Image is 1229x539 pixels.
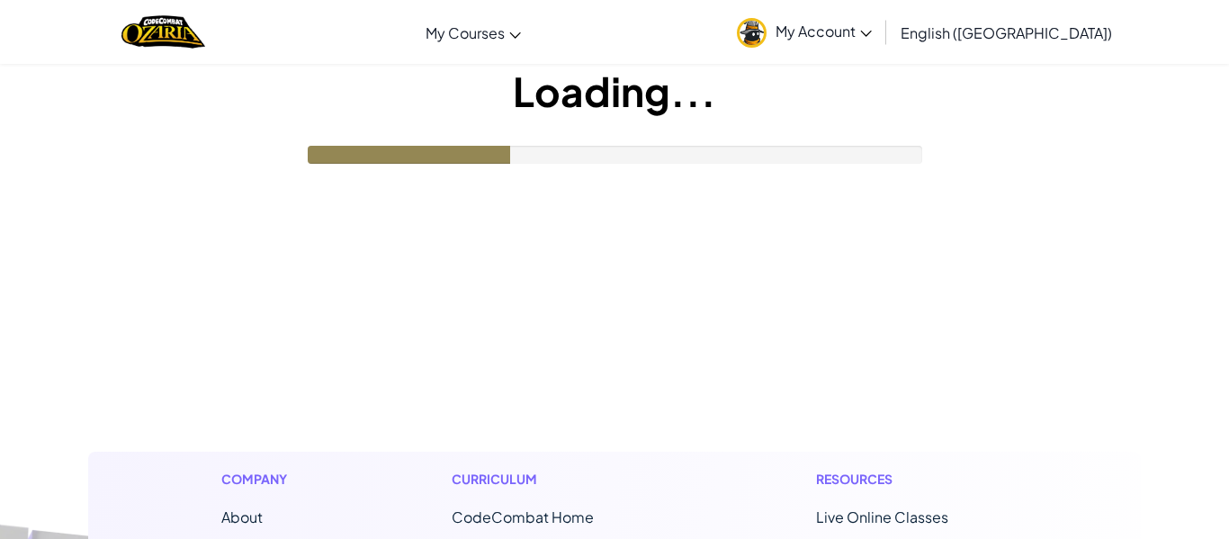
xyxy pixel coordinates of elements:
h1: Curriculum [452,470,669,489]
img: avatar [737,18,767,48]
a: Live Online Classes [816,508,948,526]
a: My Account [728,4,881,60]
a: About [221,508,263,526]
h1: Resources [816,470,1008,489]
h1: Company [221,470,305,489]
span: CodeCombat Home [452,508,594,526]
a: English ([GEOGRAPHIC_DATA]) [892,8,1121,57]
img: Home [121,13,205,50]
span: English ([GEOGRAPHIC_DATA]) [901,23,1112,42]
span: My Courses [426,23,505,42]
a: Ozaria by CodeCombat logo [121,13,205,50]
span: My Account [776,22,872,40]
a: My Courses [417,8,530,57]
